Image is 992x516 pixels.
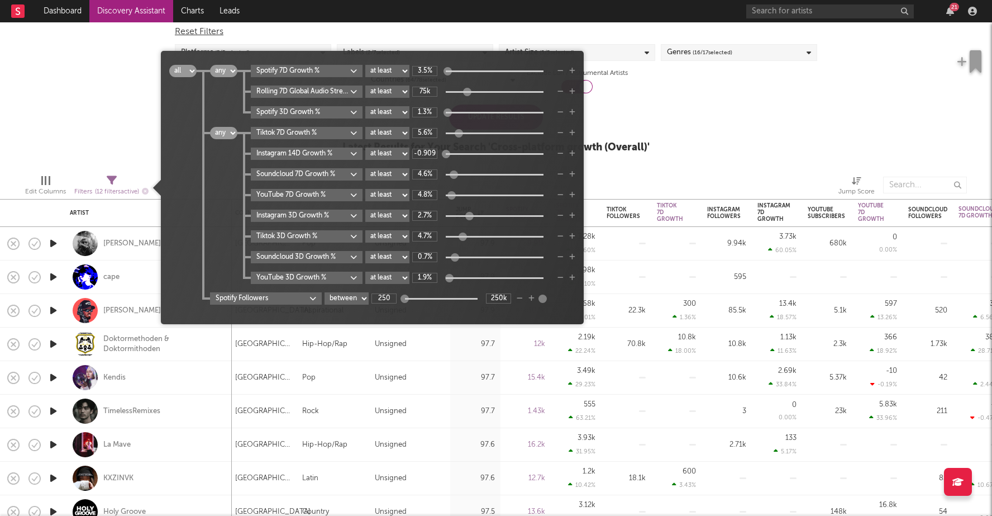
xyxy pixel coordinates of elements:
div: Unsigned [375,438,407,452]
div: 97.6 [456,472,495,485]
a: cape [103,272,120,282]
div: 60.05 % [768,247,797,254]
div: 3.28k [578,233,595,240]
div: Filters(12 filters active) [74,171,149,203]
input: Search for artists [746,4,914,18]
div: 22.3k [607,304,646,318]
div: 133 [785,434,797,442]
div: [GEOGRAPHIC_DATA] [235,405,291,418]
div: 18.1k [607,472,646,485]
div: 3 [707,405,746,418]
div: 3.73k [779,233,797,240]
div: [GEOGRAPHIC_DATA] [235,472,291,485]
div: 10.42 % [568,481,595,489]
div: 18.92 % [870,347,897,354]
div: Artist [70,210,221,216]
a: KXZINVK [103,474,133,484]
div: Genres [667,46,732,59]
div: 0.00 % [879,247,897,253]
div: 97.7 [456,405,495,418]
div: 31.95 % [569,448,595,455]
div: 5.83k [879,401,897,408]
div: 597 [885,300,897,307]
div: Platforms [181,46,250,59]
div: 555 [584,401,595,408]
div: 11.63 % [770,347,797,354]
span: ( 12 filters active) [95,189,139,195]
div: [PERSON_NAME] [103,239,161,249]
div: -10 [886,367,897,375]
div: YouTube 7D Growth % [256,190,350,200]
div: Unsigned [375,405,407,418]
div: 3.49k [577,367,595,375]
div: Labels [343,46,400,59]
div: Tiktok 3D Growth % [256,231,350,242]
div: 3.43 % [672,481,696,489]
div: Unsigned [375,338,407,351]
div: 520 [908,304,947,318]
div: 9.94k [707,237,746,250]
div: 33.96 % [869,414,897,422]
div: Instagram 3D Growth % [256,211,350,221]
div: 1.36 % [673,314,696,321]
div: Instagram 14D Growth % [256,149,350,159]
div: 680k [808,237,847,250]
div: 10.6k [707,371,746,385]
div: 15.4k [506,371,545,385]
div: 3.12k [579,501,595,509]
div: 97.7 [456,338,495,351]
div: 211 [908,405,947,418]
div: 5.37k [808,371,847,385]
div: 13.4k [779,300,797,307]
div: Soundcloud 7D Growth % [256,169,350,179]
div: 16.8k [879,501,897,509]
div: 63.21 % [569,414,595,422]
div: 97.6 [456,438,495,452]
div: 42 [908,371,947,385]
div: 2.3k [808,338,847,351]
div: YouTube Subscribers [808,206,845,220]
a: TimelessRemixes [103,406,160,416]
div: 18.57 % [770,314,797,321]
div: Hip-Hop/Rap [302,338,347,351]
div: 12k [506,338,545,351]
div: Tiktok Followers [607,206,640,220]
span: ( 5 / 5 selected) [540,46,574,59]
div: 300 [683,300,696,307]
div: 12.7k [506,472,545,485]
div: Latin [302,472,318,485]
div: 1.73k [908,338,947,351]
div: Soundcloud Followers [908,206,947,220]
div: 22.24 % [568,347,595,354]
span: ( 5 / 5 selected) [215,46,250,59]
a: Doktormethoden & Doktormithoden [103,334,223,354]
div: Instagram Followers [707,206,741,220]
div: Spotify 7D Growth % [256,66,350,76]
div: 2.19k [578,334,595,341]
div: 29.23 % [568,381,595,388]
div: Pop [302,371,316,385]
div: Spotify 3D Growth % [256,107,350,117]
div: 366 [884,334,897,341]
a: [PERSON_NAME] [103,306,161,316]
div: Instagram 7D Growth [757,202,790,223]
div: Unsigned [375,472,407,485]
a: La Mave [103,440,131,450]
div: Rock [302,405,319,418]
div: 21 [950,3,959,11]
div: 23k [808,405,847,418]
div: -0.19 % [870,381,897,388]
a: Kendis [103,373,126,383]
div: 70.8k [607,338,646,351]
div: Tiktok 7D Growth % [256,128,350,138]
div: Rolling 7D Global Audio Streams [256,87,350,97]
div: Hip-Hop/Rap [302,438,347,452]
div: 10.8k [678,334,696,341]
div: YouTube 7D Growth [858,202,884,223]
div: YouTube 3D Growth % [256,273,350,283]
div: Jump Score [838,171,875,203]
div: Reset Filters [175,25,817,39]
